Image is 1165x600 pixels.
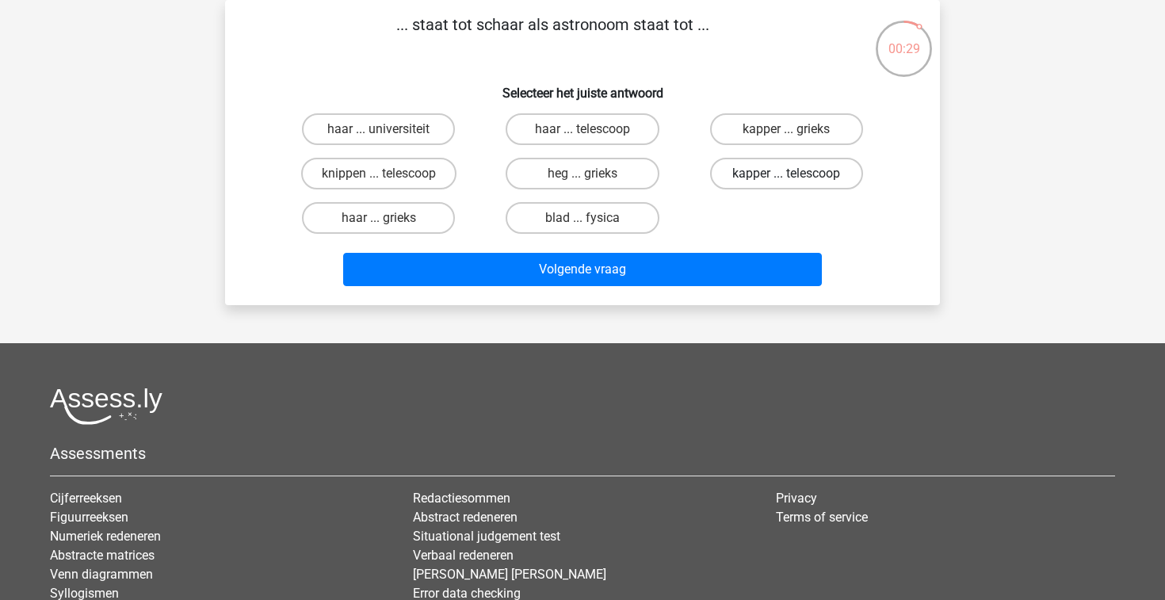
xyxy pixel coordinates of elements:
p: ... staat tot schaar als astronoom staat tot ... [250,13,855,60]
a: Venn diagrammen [50,567,153,582]
label: blad ... fysica [506,202,659,234]
a: Privacy [776,491,817,506]
a: Situational judgement test [413,529,560,544]
a: Redactiesommen [413,491,510,506]
h5: Assessments [50,444,1115,463]
a: Numeriek redeneren [50,529,161,544]
button: Volgende vraag [343,253,823,286]
label: kapper ... grieks [710,113,863,145]
a: Figuurreeksen [50,510,128,525]
a: Verbaal redeneren [413,548,514,563]
a: [PERSON_NAME] [PERSON_NAME] [413,567,606,582]
a: Abstract redeneren [413,510,518,525]
label: kapper ... telescoop [710,158,863,189]
h6: Selecteer het juiste antwoord [250,73,915,101]
a: Abstracte matrices [50,548,155,563]
a: Cijferreeksen [50,491,122,506]
label: heg ... grieks [506,158,659,189]
label: haar ... telescoop [506,113,659,145]
img: Assessly logo [50,388,162,425]
div: 00:29 [874,19,934,59]
a: Terms of service [776,510,868,525]
label: knippen ... telescoop [301,158,456,189]
label: haar ... universiteit [302,113,455,145]
label: haar ... grieks [302,202,455,234]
